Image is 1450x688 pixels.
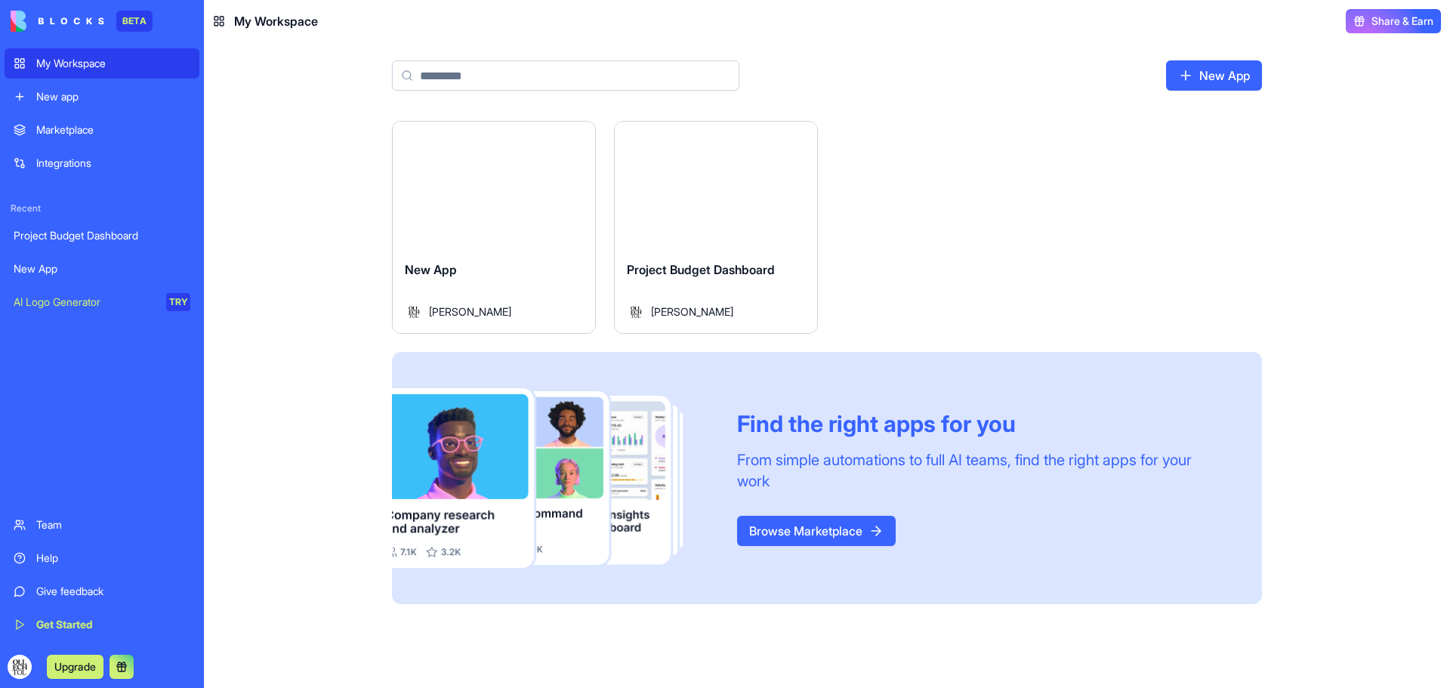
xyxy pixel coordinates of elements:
a: Integrations [5,148,199,178]
a: My Workspace [5,48,199,79]
img: Avatar [627,303,645,321]
a: New App [5,254,199,284]
span: [PERSON_NAME] [429,304,511,319]
a: New App [1166,60,1262,91]
a: New app [5,82,199,112]
a: Project Budget DashboardAvatar[PERSON_NAME] [614,121,818,334]
div: Project Budget Dashboard [14,228,190,243]
img: logo [11,11,104,32]
button: Share & Earn [1346,9,1441,33]
div: AI Logo Generator [14,295,156,310]
a: Get Started [5,609,199,640]
div: Marketplace [36,122,190,137]
div: Find the right apps for you [737,410,1226,437]
div: New App [14,261,190,276]
a: Browse Marketplace [737,516,896,546]
a: Project Budget Dashboard [5,221,199,251]
span: Share & Earn [1371,14,1433,29]
img: Frame_181_egmpey.png [392,388,713,569]
div: Give feedback [36,584,190,599]
span: New App [405,262,457,277]
a: BETA [11,11,153,32]
span: Project Budget Dashboard [627,262,775,277]
div: My Workspace [36,56,190,71]
div: BETA [116,11,153,32]
a: Give feedback [5,576,199,606]
div: Help [36,551,190,566]
button: Upgrade [47,655,103,679]
a: Team [5,510,199,540]
div: New app [36,89,190,104]
span: Recent [5,202,199,214]
img: ACg8ocId3ESnN_QVr3NPyxI8Lzkb4QflbVAQMDXxbYjfRiZLJ5ozjs9E=s96-c [8,655,32,679]
div: From simple automations to full AI teams, find the right apps for your work [737,449,1226,492]
img: Avatar [405,303,423,321]
span: [PERSON_NAME] [651,304,733,319]
div: Get Started [36,617,190,632]
div: TRY [166,293,190,311]
a: Upgrade [47,659,103,674]
div: Integrations [36,156,190,171]
a: Marketplace [5,115,199,145]
span: My Workspace [234,12,318,30]
a: AI Logo GeneratorTRY [5,287,199,317]
a: New AppAvatar[PERSON_NAME] [392,121,596,334]
div: Team [36,517,190,532]
a: Help [5,543,199,573]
